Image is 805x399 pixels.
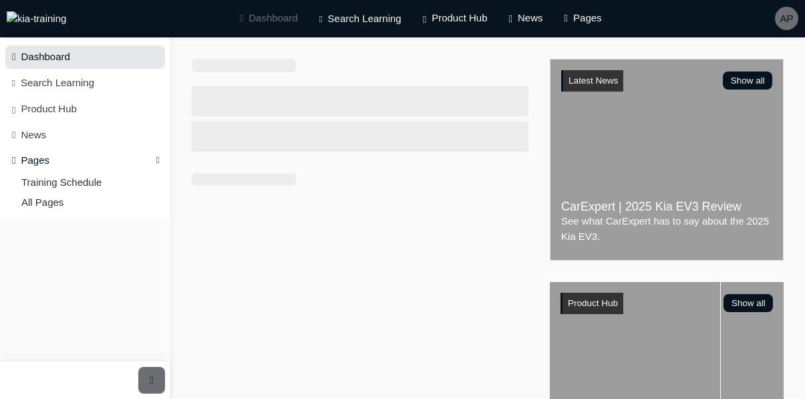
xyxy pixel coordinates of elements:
span: guage-icon [240,11,243,26]
span: Product Hub [568,298,618,308]
span: prev-icon [150,373,153,388]
a: Latest NewsShow allCarExpert | 2025 Kia EV3 ReviewSee what CarExpert has to say about the 2025 Ki... [550,59,784,261]
a: Product HubShow all [560,293,773,314]
span: Search Learning [328,11,401,27]
span: news-icon [509,11,512,26]
a: News [5,124,165,147]
a: news-iconNews [498,5,554,31]
span: Dashboard [249,11,297,26]
a: Search Learning [5,72,165,96]
a: Dashboard [5,45,165,69]
a: Latest NewsShow all [561,70,772,92]
a: All Pages [16,192,165,213]
span: up-icon [156,153,160,168]
span: Product Hub [432,11,487,26]
a: search-iconSearch Learning [309,5,412,32]
span: Pages [573,11,602,26]
div: Product Hub [21,102,76,117]
img: kia-training [7,11,66,27]
a: pages-iconPages [554,5,613,31]
button: Show all [723,72,772,90]
span: pages-icon [12,154,15,166]
span: search-icon [12,77,15,88]
button: Pages [5,149,165,172]
span: AP [780,11,793,27]
a: Training Schedule [16,172,165,193]
div: Pages [21,153,49,168]
span: News [518,11,543,26]
button: AP [775,7,798,30]
span: Latest News [569,76,618,86]
div: News [21,128,46,143]
button: Show all [723,294,773,312]
span: guage-icon [12,51,15,62]
a: guage-iconDashboard [229,5,309,31]
span: search-icon [319,11,323,27]
a: Product Hub [5,98,165,121]
span: See what CarExpert has to say about the 2025 Kia EV3. [561,214,772,244]
button: DashboardSearch LearningProduct HubNews [5,43,165,149]
span: pages-icon [565,11,568,26]
span: news-icon [12,129,15,140]
a: car-iconProduct Hub [412,5,498,31]
span: car-icon [12,103,15,114]
span: CarExpert | 2025 Kia EV3 Review [561,199,772,215]
span: car-icon [423,11,426,26]
div: Search Learning [21,76,94,91]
